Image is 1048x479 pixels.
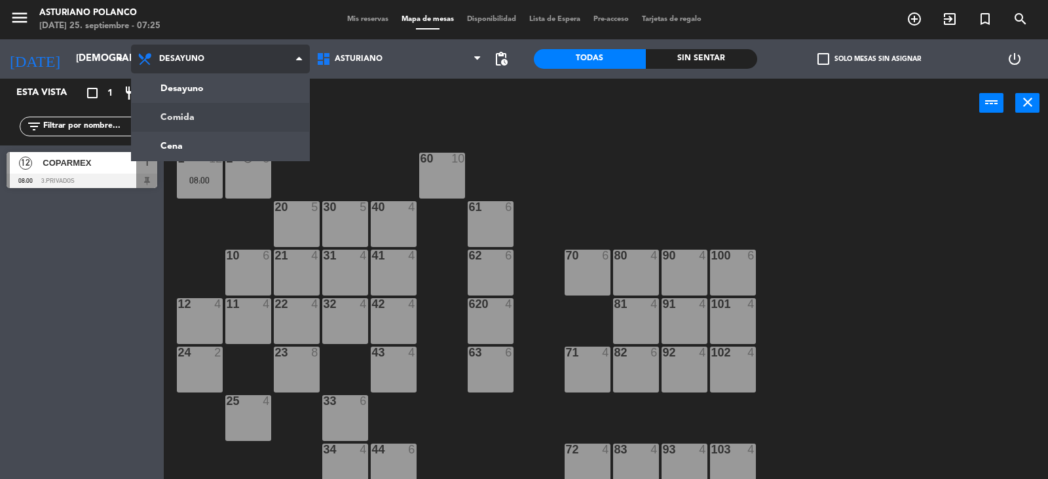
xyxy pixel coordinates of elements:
div: 62 [469,250,470,261]
div: 4 [747,298,755,310]
a: Comida [132,103,309,132]
i: crop_square [84,85,100,101]
div: 6 [360,395,367,407]
span: Pre-acceso [587,16,635,23]
div: 8 [263,153,271,164]
i: add_circle_outline [907,11,922,27]
span: COPARMEX [43,156,136,170]
div: 4 [311,250,319,261]
span: Desayuno [159,54,204,64]
i: exit_to_app [942,11,958,27]
div: 5 [311,201,319,213]
div: 6 [650,347,658,358]
div: 34 [324,444,324,455]
div: 6 [505,347,513,358]
button: close [1015,93,1039,113]
div: 6 [747,250,755,261]
div: Asturiano Polanco [39,7,160,20]
span: Tarjetas de regalo [635,16,708,23]
span: Lista de Espera [523,16,587,23]
div: 08:00 [177,176,223,185]
i: turned_in_not [977,11,993,27]
span: Disponibilidad [460,16,523,23]
span: Mis reservas [341,16,395,23]
div: 31 [324,250,324,261]
i: filter_list [26,119,42,134]
div: 4 [602,347,610,358]
div: 8 [311,347,319,358]
span: 1 [107,86,113,101]
div: 4 [747,347,755,358]
div: 22 [275,298,276,310]
div: 6 [602,250,610,261]
input: Filtrar por nombre... [42,119,143,134]
div: 5 [360,201,367,213]
div: 82 [614,347,615,358]
div: 10 [451,153,464,164]
div: 32 [324,298,324,310]
div: 23 [275,347,276,358]
span: 1 [145,155,149,170]
div: 63 [469,347,470,358]
div: Sin sentar [646,49,758,69]
div: 1 [178,153,179,164]
div: 21 [275,250,276,261]
div: 43 [372,347,373,358]
a: Desayuno [132,74,309,103]
div: 41 [372,250,373,261]
div: Todas [534,49,646,69]
div: Esta vista [7,85,94,101]
div: 4 [360,250,367,261]
div: 4 [602,444,610,455]
i: power_settings_new [1007,51,1022,67]
i: restaurant [124,85,140,101]
div: 4 [408,347,416,358]
div: 4 [408,250,416,261]
i: arrow_drop_down [112,51,128,67]
div: 101 [711,298,712,310]
div: 4 [699,250,707,261]
div: [DATE] 25. septiembre - 07:25 [39,20,160,33]
div: 4 [699,298,707,310]
a: Cena [132,132,309,161]
div: 6 [263,250,271,261]
div: 4 [505,298,513,310]
div: 42 [372,298,373,310]
span: 12 [19,157,32,170]
div: 4 [311,298,319,310]
span: Mapa de mesas [395,16,460,23]
div: 6 [408,444,416,455]
div: 103 [711,444,712,455]
button: power_input [979,93,1003,113]
div: 30 [324,201,324,213]
button: menu [10,8,29,32]
div: 60 [421,153,421,164]
div: 12 [178,298,179,310]
div: 61 [469,201,470,213]
div: 102 [711,347,712,358]
span: check_box_outline_blank [817,53,829,65]
div: 6 [505,250,513,261]
span: pending_actions [493,51,509,67]
div: 4 [650,250,658,261]
div: 4 [263,298,271,310]
div: 4 [263,395,271,407]
div: 4 [747,444,755,455]
div: 4 [650,298,658,310]
div: 4 [214,298,222,310]
div: 40 [372,201,373,213]
div: 44 [372,444,373,455]
div: 620 [469,298,470,310]
i: close [1020,94,1036,110]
